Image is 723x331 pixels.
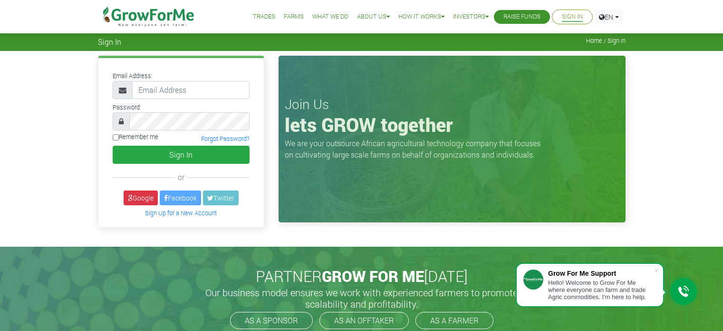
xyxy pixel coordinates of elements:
p: We are your outsource African agricultural technology company that focuses on cultivating large s... [285,138,546,160]
label: Remember me [113,132,158,141]
a: AS A SPONSOR [230,312,313,329]
h5: Our business model ensures we work with experienced farmers to promote scalability and profitabil... [195,287,528,310]
a: Google [124,191,158,205]
h1: lets GROW together [285,113,619,136]
div: Grow For Me Support [548,270,654,277]
a: Investors [453,12,489,22]
a: AS AN OFFTAKER [319,312,409,329]
a: Forgot Password? [201,135,250,142]
label: Email Address: [113,71,153,80]
a: How it Works [398,12,444,22]
h2: PARTNER [DATE] [102,267,622,285]
span: GROW FOR ME [322,266,424,286]
a: Raise Funds [503,12,540,22]
a: What We Do [312,12,348,22]
div: or [113,171,250,183]
a: Sign In [562,12,583,22]
a: AS A FARMER [415,312,493,329]
span: Sign In [98,37,121,46]
span: Home / Sign In [586,37,626,44]
input: Email Address [132,81,250,99]
a: Sign Up for a New Account [145,209,217,217]
a: EN [595,10,623,24]
a: Trades [253,12,275,22]
button: Sign In [113,146,250,164]
div: Hello! Welcome to Grow For Me where everyone can farm and trade Agric commodities. I'm here to help. [548,279,654,301]
input: Remember me [113,134,119,140]
a: Farms [284,12,304,22]
label: Password: [113,103,141,112]
h3: Join Us [285,96,619,112]
a: About Us [357,12,390,22]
